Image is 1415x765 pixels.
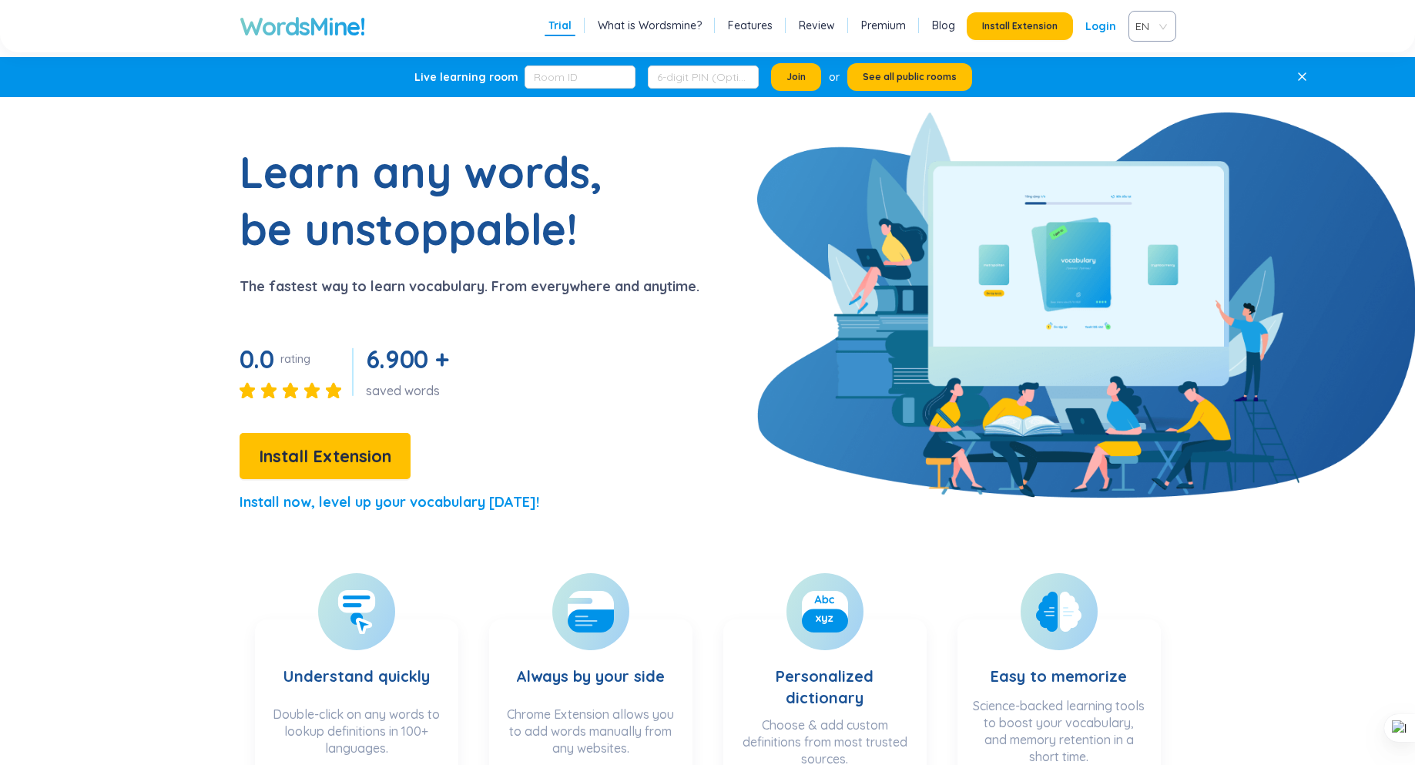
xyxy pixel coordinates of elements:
[548,18,572,33] a: Trial
[283,635,430,698] h3: Understand quickly
[259,443,391,470] span: Install Extension
[991,635,1127,690] h3: Easy to memorize
[240,344,274,374] span: 0.0
[982,20,1058,32] span: Install Extension
[240,433,411,479] button: Install Extension
[799,18,835,33] a: Review
[932,18,955,33] a: Blog
[786,71,806,83] span: Join
[1085,12,1116,40] a: Login
[414,69,518,85] div: Live learning room
[728,18,773,33] a: Features
[366,344,449,374] span: 6.900 +
[739,635,911,709] h3: Personalized dictionary
[863,71,957,83] span: See all public rooms
[861,18,906,33] a: Premium
[847,63,972,91] button: See all public rooms
[240,11,365,42] a: WordsMine!
[240,492,539,513] p: Install now, level up your vocabulary [DATE]!
[240,143,625,257] h1: Learn any words, be unstoppable!
[1135,15,1163,38] span: EN
[516,635,665,698] h3: Always by your side
[525,65,635,89] input: Room ID
[648,65,759,89] input: 6-digit PIN (Optional)
[829,69,840,86] div: or
[366,382,455,399] div: saved words
[598,18,702,33] a: What is Wordsmine?
[240,276,699,297] p: The fastest way to learn vocabulary. From everywhere and anytime.
[771,63,821,91] button: Join
[240,450,411,465] a: Install Extension
[967,12,1073,40] button: Install Extension
[280,351,310,367] div: rating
